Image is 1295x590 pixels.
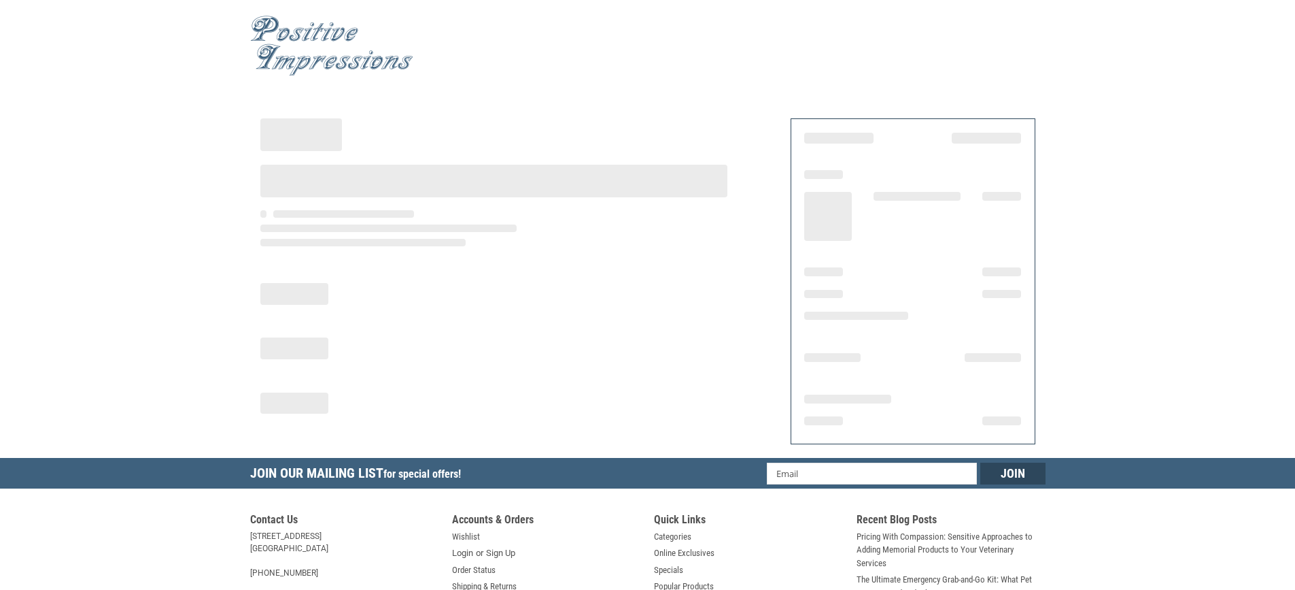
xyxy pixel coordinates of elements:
h5: Accounts & Orders [452,513,641,530]
span: or [468,546,491,560]
h5: Quick Links [654,513,843,530]
input: Join [980,463,1046,485]
a: Order Status [452,563,496,577]
address: [STREET_ADDRESS] [GEOGRAPHIC_DATA] [PHONE_NUMBER] [250,530,439,579]
a: Categories [654,530,691,544]
a: Sign Up [486,546,515,560]
img: Positive Impressions [250,16,413,76]
input: Email [767,463,977,485]
a: Online Exclusives [654,546,714,560]
a: Pricing With Compassion: Sensitive Approaches to Adding Memorial Products to Your Veterinary Serv... [857,530,1046,570]
a: Specials [654,563,683,577]
h5: Recent Blog Posts [857,513,1046,530]
a: Wishlist [452,530,480,544]
h5: Join Our Mailing List [250,458,468,493]
span: for special offers! [383,468,461,480]
h5: Contact Us [250,513,439,530]
a: Login [452,546,473,560]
